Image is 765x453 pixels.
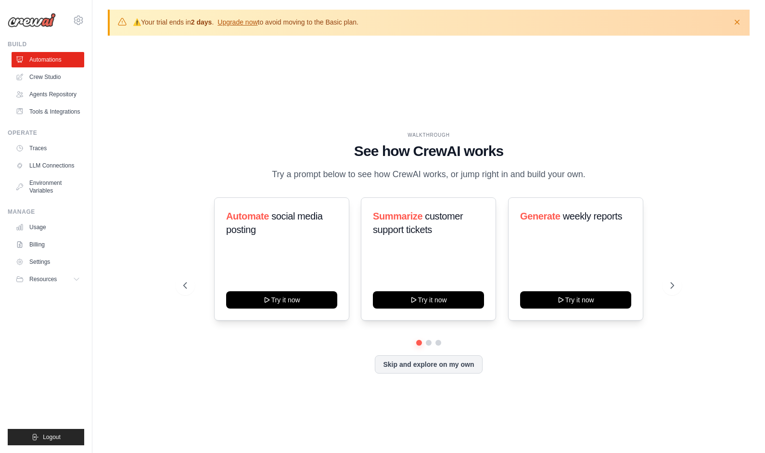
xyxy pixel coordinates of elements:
[8,40,84,48] div: Build
[183,131,674,139] div: WALKTHROUGH
[375,355,482,374] button: Skip and explore on my own
[12,220,84,235] a: Usage
[562,211,622,221] span: weekly reports
[12,175,84,198] a: Environment Variables
[12,69,84,85] a: Crew Studio
[43,433,61,441] span: Logout
[191,18,212,26] strong: 2 days
[29,275,57,283] span: Resources
[12,237,84,252] a: Billing
[8,429,84,445] button: Logout
[133,17,358,27] p: Your trial ends in . to avoid moving to the Basic plan.
[520,291,631,309] button: Try it now
[373,211,422,221] span: Summarize
[8,13,56,27] img: Logo
[8,208,84,216] div: Manage
[133,18,141,26] strong: ⚠️
[12,254,84,270] a: Settings
[226,291,337,309] button: Try it now
[373,211,463,235] span: customer support tickets
[12,104,84,119] a: Tools & Integrations
[12,158,84,173] a: LLM Connections
[12,87,84,102] a: Agents Repository
[183,142,674,160] h1: See how CrewAI works
[217,18,257,26] a: Upgrade now
[8,129,84,137] div: Operate
[226,211,269,221] span: Automate
[373,291,484,309] button: Try it now
[12,52,84,67] a: Automations
[267,168,590,181] p: Try a prompt below to see how CrewAI works, or jump right in and build your own.
[226,211,323,235] span: social media posting
[12,141,84,156] a: Traces
[12,272,84,287] button: Resources
[520,211,561,221] span: Generate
